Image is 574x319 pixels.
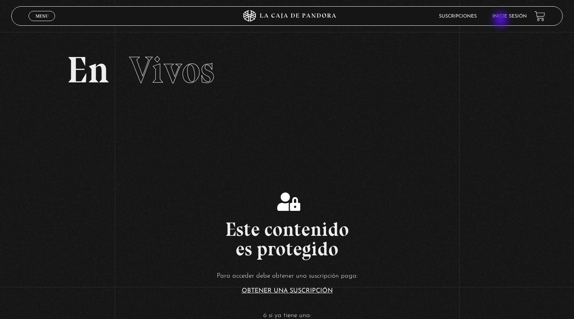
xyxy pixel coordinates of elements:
span: Vivos [129,48,214,92]
a: Obtener una suscripción [242,288,333,294]
a: Suscripciones [439,14,477,19]
h2: En [67,52,508,89]
span: Menu [36,14,48,18]
a: Inicie sesión [492,14,527,19]
span: Cerrar [33,20,51,26]
a: View your shopping cart [535,11,545,21]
